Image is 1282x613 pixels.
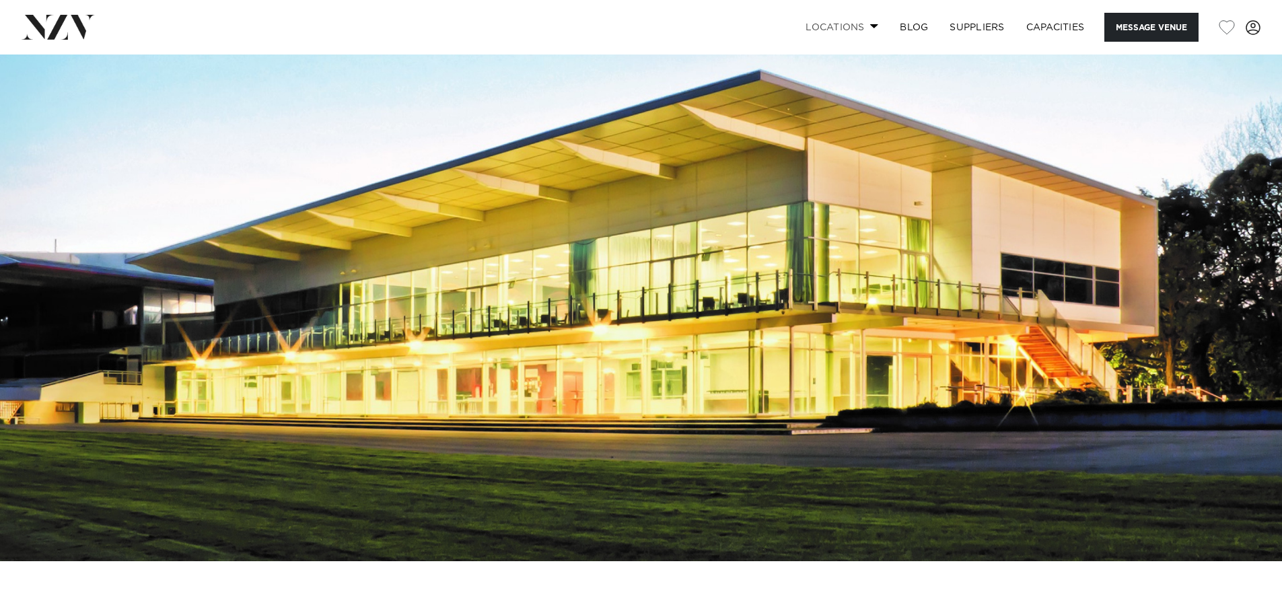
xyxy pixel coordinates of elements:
[939,13,1015,42] a: SUPPLIERS
[889,13,939,42] a: BLOG
[1016,13,1096,42] a: Capacities
[1104,13,1199,42] button: Message Venue
[22,15,95,39] img: nzv-logo.png
[795,13,889,42] a: Locations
